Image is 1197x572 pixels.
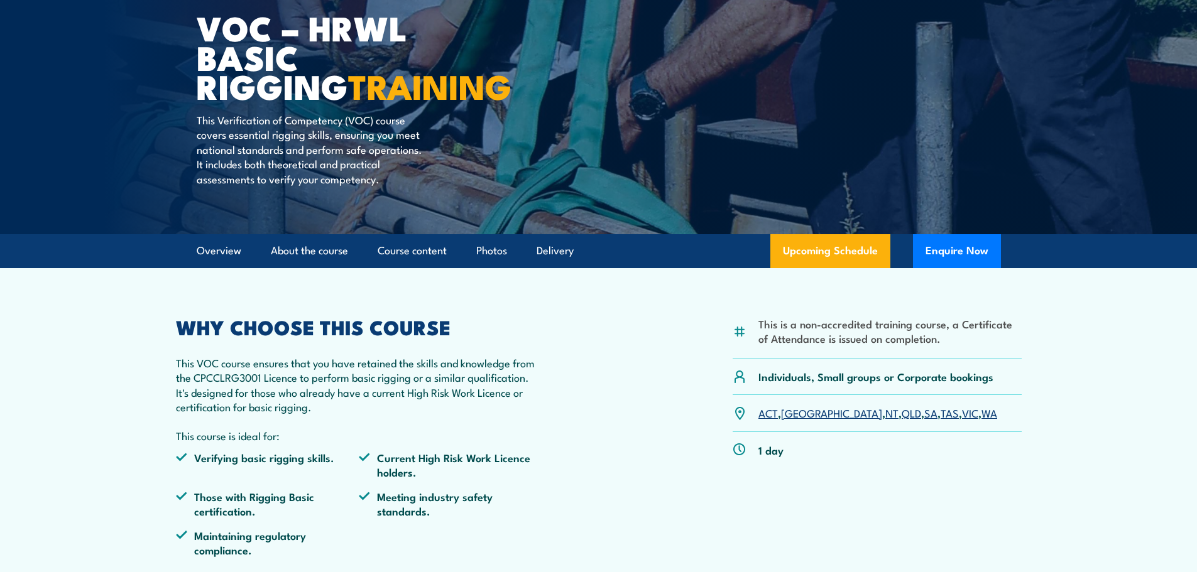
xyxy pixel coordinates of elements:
[758,316,1022,346] li: This is a non-accredited training course, a Certificate of Attendance is issued on completion.
[176,528,359,558] li: Maintaining regulatory compliance.
[359,489,542,519] li: Meeting industry safety standards.
[924,405,937,420] a: SA
[941,405,959,420] a: TAS
[176,489,359,519] li: Those with Rigging Basic certification.
[885,405,899,420] a: NT
[271,234,348,267] a: About the course
[378,234,447,267] a: Course content
[781,405,882,420] a: [GEOGRAPHIC_DATA]
[981,405,997,420] a: WA
[176,355,543,414] p: This VOC course ensures that you have retained the skills and knowledge from the CPCCLRG3001 Lice...
[197,112,426,186] p: This Verification of Competency (VOC) course covers essential rigging skills, ensuring you meet n...
[758,369,993,384] p: Individuals, Small groups or Corporate bookings
[758,443,784,457] p: 1 day
[176,318,543,335] h2: WHY CHOOSE THIS COURSE
[962,405,978,420] a: VIC
[770,234,890,268] a: Upcoming Schedule
[537,234,574,267] a: Delivery
[902,405,921,420] a: QLD
[197,13,507,100] h1: VOC – HRWL Basic Rigging
[348,59,511,111] strong: TRAINING
[476,234,507,267] a: Photos
[758,406,997,420] p: , , , , , , ,
[176,428,543,443] p: This course is ideal for:
[176,450,359,480] li: Verifying basic rigging skills.
[359,450,542,480] li: Current High Risk Work Licence holders.
[758,405,778,420] a: ACT
[913,234,1001,268] button: Enquire Now
[197,234,241,267] a: Overview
